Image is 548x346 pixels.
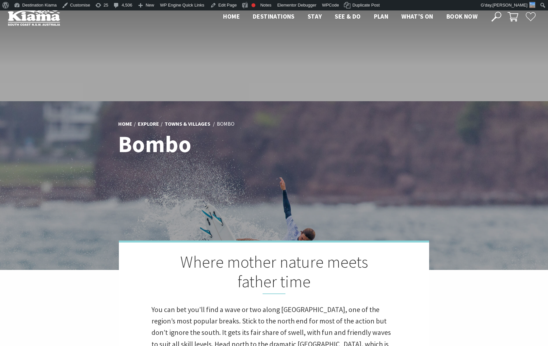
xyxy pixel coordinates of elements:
[446,12,477,20] span: Book now
[118,132,303,157] h1: Bombo
[529,2,535,8] img: 3-150x150.jpg
[251,3,255,7] div: Focus keyphrase not set
[8,8,60,26] img: Kiama Logo
[492,3,527,8] span: [PERSON_NAME]
[138,120,159,127] a: Explore
[165,120,210,127] a: Towns & Villages
[308,12,322,20] span: Stay
[401,12,433,20] span: What’s On
[152,252,396,294] h2: Where mother nature meets father time
[118,120,132,127] a: Home
[335,12,361,20] span: See & Do
[223,12,240,20] span: Home
[217,11,484,22] nav: Main Menu
[253,12,295,20] span: Destinations
[374,12,389,20] span: Plan
[217,119,234,128] li: Bombo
